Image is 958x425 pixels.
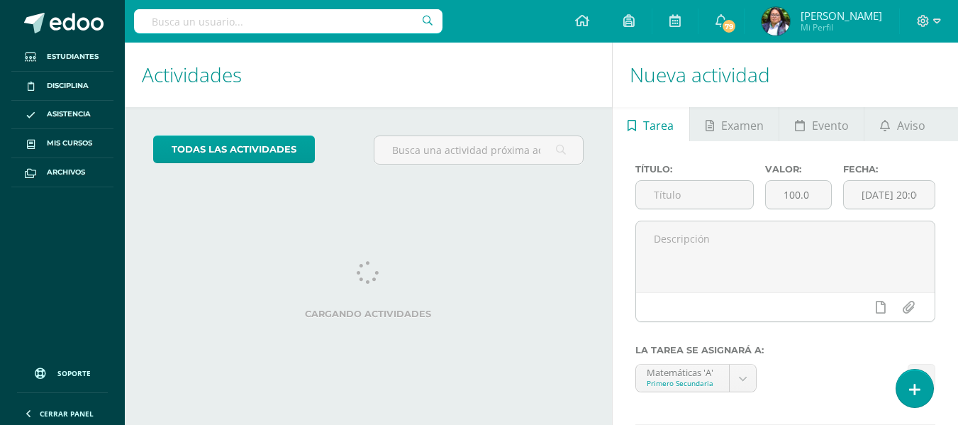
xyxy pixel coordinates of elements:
[843,164,935,175] label: Fecha:
[779,107,864,141] a: Evento
[766,181,831,209] input: Puntos máximos
[613,107,689,141] a: Tarea
[897,109,925,143] span: Aviso
[374,136,582,164] input: Busca una actividad próxima aquí...
[47,138,92,149] span: Mis cursos
[690,107,779,141] a: Examen
[762,7,790,35] img: 7ab285121826231a63682abc32cdc9f2.png
[812,109,849,143] span: Evento
[11,158,113,187] a: Archivos
[721,109,764,143] span: Examen
[153,136,315,163] a: todas las Actividades
[134,9,442,33] input: Busca un usuario...
[57,368,91,378] span: Soporte
[801,21,882,33] span: Mi Perfil
[153,309,584,319] label: Cargando actividades
[635,164,754,175] label: Título:
[11,101,113,130] a: Asistencia
[864,107,940,141] a: Aviso
[643,109,674,143] span: Tarea
[47,109,91,120] span: Asistencia
[142,43,595,107] h1: Actividades
[635,345,935,355] label: La tarea se asignará a:
[801,9,882,23] span: [PERSON_NAME]
[721,18,737,34] span: 79
[765,164,832,175] label: Valor:
[636,365,757,392] a: Matemáticas 'A'Primero Secundaria
[647,365,719,378] div: Matemáticas 'A'
[47,167,85,178] span: Archivos
[844,181,935,209] input: Fecha de entrega
[11,43,113,72] a: Estudiantes
[11,72,113,101] a: Disciplina
[17,354,108,389] a: Soporte
[630,43,941,107] h1: Nueva actividad
[11,129,113,158] a: Mis cursos
[40,409,94,419] span: Cerrar panel
[47,51,99,62] span: Estudiantes
[47,80,89,92] span: Disciplina
[636,181,753,209] input: Título
[647,378,719,388] div: Primero Secundaria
